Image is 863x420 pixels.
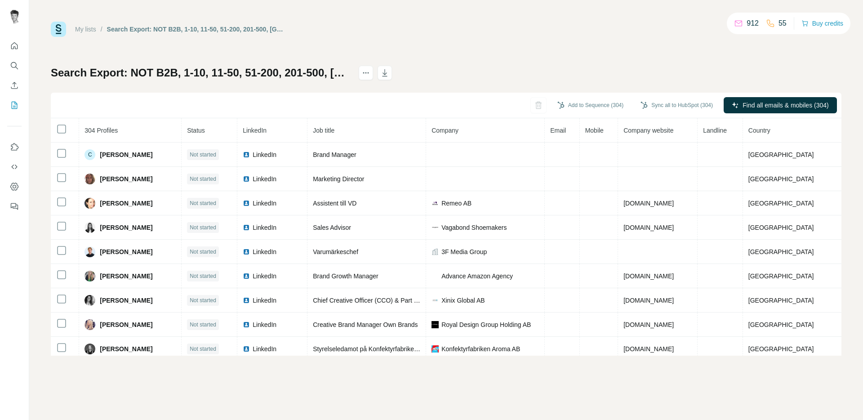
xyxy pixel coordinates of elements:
[7,9,22,23] img: Avatar
[634,98,719,112] button: Sync all to HubSpot (304)
[623,273,674,280] span: [DOMAIN_NAME]
[441,320,531,329] span: Royal Design Group Holding AB
[187,127,205,134] span: Status
[85,149,95,160] div: C
[441,223,507,232] span: Vagabond Shoemakers
[623,127,673,134] span: Company website
[253,296,276,305] span: LinkedIn
[748,321,814,328] span: [GEOGRAPHIC_DATA]
[190,272,216,280] span: Not started
[7,139,22,155] button: Use Surfe on LinkedIn
[7,38,22,54] button: Quick start
[100,247,152,256] span: [PERSON_NAME]
[747,18,759,29] p: 912
[253,223,276,232] span: LinkedIn
[623,224,674,231] span: [DOMAIN_NAME]
[313,127,334,134] span: Job title
[359,66,373,80] button: actions
[313,151,356,158] span: Brand Manager
[253,150,276,159] span: LinkedIn
[431,273,439,280] img: company-logo
[313,200,356,207] span: Assistent till VD
[585,127,604,134] span: Mobile
[748,345,814,353] span: [GEOGRAPHIC_DATA]
[748,297,814,304] span: [GEOGRAPHIC_DATA]
[100,223,152,232] span: [PERSON_NAME]
[253,199,276,208] span: LinkedIn
[623,200,674,207] span: [DOMAIN_NAME]
[253,174,276,183] span: LinkedIn
[7,77,22,94] button: Enrich CSV
[623,321,674,328] span: [DOMAIN_NAME]
[441,272,513,281] span: Advance Amazon Agency
[253,344,276,353] span: LinkedIn
[703,127,727,134] span: Landline
[100,344,152,353] span: [PERSON_NAME]
[85,127,118,134] span: 304 Profiles
[748,273,814,280] span: [GEOGRAPHIC_DATA]
[100,174,152,183] span: [PERSON_NAME]
[748,224,814,231] span: [GEOGRAPHIC_DATA]
[743,101,828,110] span: Find all emails & mobiles (304)
[550,127,566,134] span: Email
[313,224,351,231] span: Sales Advisor
[313,175,364,183] span: Marketing Director
[748,175,814,183] span: [GEOGRAPHIC_DATA]
[85,271,95,281] img: Avatar
[7,179,22,195] button: Dashboard
[7,198,22,214] button: Feedback
[243,345,250,353] img: LinkedIn logo
[107,25,285,34] div: Search Export: NOT B2B, 1-10, 11-50, 51-200, 201-500, [GEOGRAPHIC_DATA], CMO, Chief Marketing Off...
[7,97,22,113] button: My lists
[253,320,276,329] span: LinkedIn
[431,345,439,353] img: company-logo
[190,345,216,353] span: Not started
[243,321,250,328] img: LinkedIn logo
[748,248,814,255] span: [GEOGRAPHIC_DATA]
[801,17,843,30] button: Buy credits
[441,344,520,353] span: Konfektyrfabriken Aroma AB
[748,127,770,134] span: Country
[190,296,216,304] span: Not started
[243,175,250,183] img: LinkedIn logo
[623,345,674,353] span: [DOMAIN_NAME]
[243,248,250,255] img: LinkedIn logo
[101,25,102,34] li: /
[724,97,837,113] button: Find all emails & mobiles (304)
[100,272,152,281] span: [PERSON_NAME]
[100,199,152,208] span: [PERSON_NAME]
[313,321,418,328] span: Creative Brand Manager Own Brands
[75,26,96,33] a: My lists
[313,248,358,255] span: Varumärkeschef
[431,297,439,304] img: company-logo
[100,296,152,305] span: [PERSON_NAME]
[441,247,487,256] span: 3F Media Group
[243,224,250,231] img: LinkedIn logo
[85,246,95,257] img: Avatar
[190,199,216,207] span: Not started
[431,321,439,328] img: company-logo
[51,22,66,37] img: Surfe Logo
[190,151,216,159] span: Not started
[253,272,276,281] span: LinkedIn
[85,222,95,233] img: Avatar
[190,175,216,183] span: Not started
[243,127,267,134] span: LinkedIn
[85,344,95,354] img: Avatar
[441,199,472,208] span: Remeo AB
[51,66,351,80] h1: Search Export: NOT B2B, 1-10, 11-50, 51-200, 201-500, [GEOGRAPHIC_DATA], CMO, Chief Marketing Off...
[313,297,431,304] span: Chief Creative Officer (CCO) & Part owner
[313,273,378,280] span: Brand Growth Manager
[431,200,439,207] img: company-logo
[100,150,152,159] span: [PERSON_NAME]
[100,320,152,329] span: [PERSON_NAME]
[243,297,250,304] img: LinkedIn logo
[85,174,95,184] img: Avatar
[551,98,630,112] button: Add to Sequence (304)
[190,223,216,232] span: Not started
[748,151,814,158] span: [GEOGRAPHIC_DATA]
[7,159,22,175] button: Use Surfe API
[243,200,250,207] img: LinkedIn logo
[7,58,22,74] button: Search
[243,273,250,280] img: LinkedIn logo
